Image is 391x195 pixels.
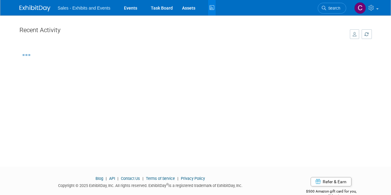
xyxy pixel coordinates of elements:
[354,2,366,14] img: Christine Lurz
[58,6,110,11] span: Sales - Exhibits and Events
[104,176,108,181] span: |
[121,176,140,181] a: Contact Us
[23,54,30,56] img: loading...
[176,176,180,181] span: |
[116,176,120,181] span: |
[181,176,205,181] a: Privacy Policy
[19,23,344,40] div: Recent Activity
[311,177,351,186] a: Refer & Earn
[19,181,282,189] div: Copyright © 2025 ExhibitDay, Inc. All rights reserved. ExhibitDay is a registered trademark of Ex...
[141,176,145,181] span: |
[96,176,103,181] a: Blog
[166,183,168,186] sup: ®
[326,6,340,11] span: Search
[318,3,346,14] a: Search
[109,176,115,181] a: API
[146,176,175,181] a: Terms of Service
[19,5,50,11] img: ExhibitDay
